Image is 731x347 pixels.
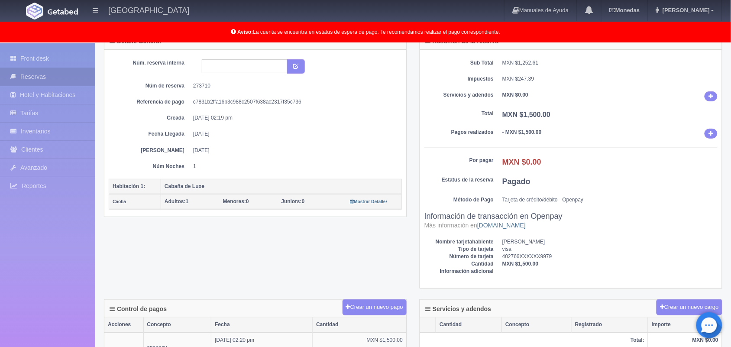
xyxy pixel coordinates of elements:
[193,114,395,122] dd: [DATE] 02:19 pm
[115,163,184,170] dt: Núm Noches
[502,238,718,246] dd: [PERSON_NAME]
[424,59,494,67] dt: Sub Total
[424,212,718,230] h3: Información de transacción en Openpay
[343,299,407,315] button: Crear un nuevo pago
[424,253,494,260] dt: Número de tarjeta
[211,318,313,332] th: Fecha
[502,318,572,332] th: Concepto
[115,82,184,90] dt: Núm de reserva
[424,222,526,229] small: Más información en
[572,318,648,332] th: Registrado
[424,196,494,204] dt: Método de Pago
[161,179,402,194] th: Cabaña de Luxe
[143,318,211,332] th: Concepto
[350,199,388,204] small: Mostrar Detalle
[502,75,718,83] dd: MXN $247.39
[350,198,388,204] a: Mostrar Detalle
[115,130,184,138] dt: Fecha Llegada
[502,158,541,166] b: MXN $0.00
[477,222,526,229] a: [DOMAIN_NAME]
[113,183,145,189] b: Habitación 1:
[48,8,78,15] img: Getabed
[313,318,406,332] th: Cantidad
[436,318,502,332] th: Cantidad
[237,29,253,35] b: Aviso:
[424,75,494,83] dt: Impuestos
[165,198,186,204] strong: Adultos:
[424,238,494,246] dt: Nombre tarjetahabiente
[223,198,249,204] span: 0
[104,318,143,332] th: Acciones
[113,199,126,204] small: Caoba
[115,59,184,67] dt: Núm. reserva interna
[115,114,184,122] dt: Creada
[108,4,189,15] h4: [GEOGRAPHIC_DATA]
[424,157,494,164] dt: Por pagar
[193,163,395,170] dd: 1
[26,3,43,19] img: Getabed
[110,306,167,312] h4: Control de pagos
[425,306,491,312] h4: Servicios y adendos
[502,177,530,186] b: Pagado
[193,147,395,154] dd: [DATE]
[424,176,494,184] dt: Estatus de la reserva
[424,110,494,117] dt: Total
[502,59,718,67] dd: MXN $1,252.61
[193,130,395,138] dd: [DATE]
[424,91,494,99] dt: Servicios y adendos
[502,246,718,253] dd: visa
[281,198,302,204] strong: Juniors:
[165,198,188,204] span: 1
[424,129,494,136] dt: Pagos realizados
[502,253,718,260] dd: 402766XXXXXX9979
[115,147,184,154] dt: [PERSON_NAME]
[223,198,246,204] strong: Menores:
[424,246,494,253] dt: Tipo de tarjeta
[281,198,305,204] span: 0
[502,261,538,267] b: MXN $1,500.00
[115,98,184,106] dt: Referencia de pago
[193,82,395,90] dd: 273710
[660,7,710,13] span: [PERSON_NAME]
[193,98,395,106] dd: c7831b2ffa16b3c988c2507f638ac2317f35c736
[609,7,640,13] b: Monedas
[657,299,722,315] button: Crear un nuevo cargo
[502,196,718,204] dd: Tarjeta de crédito/débito - Openpay
[424,260,494,268] dt: Cantidad
[502,111,550,118] b: MXN $1,500.00
[502,92,528,98] b: MXN $0.00
[502,129,542,135] b: - MXN $1,500.00
[424,268,494,275] dt: Información adicional
[648,318,722,332] th: Importe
